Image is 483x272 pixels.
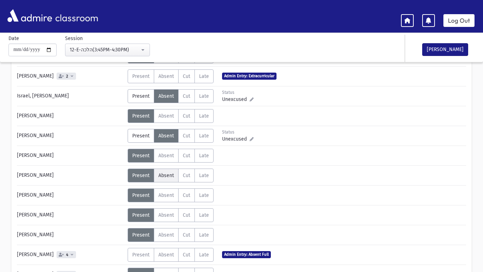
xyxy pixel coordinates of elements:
[128,149,214,163] div: AttTypes
[158,133,174,139] span: Absent
[13,188,128,202] div: [PERSON_NAME]
[128,129,214,143] div: AttTypes
[183,192,190,198] span: Cut
[183,212,190,218] span: Cut
[13,109,128,123] div: [PERSON_NAME]
[128,109,214,123] div: AttTypes
[199,212,209,218] span: Late
[422,43,468,56] button: [PERSON_NAME]
[128,248,214,262] div: AttTypes
[183,172,190,178] span: Cut
[65,44,150,56] button: 12-E-הלכה(3:45PM-4:30PM)
[13,149,128,163] div: [PERSON_NAME]
[199,113,209,119] span: Late
[132,93,150,99] span: Present
[183,73,190,79] span: Cut
[158,252,174,258] span: Absent
[13,228,128,242] div: [PERSON_NAME]
[132,133,150,139] span: Present
[13,169,128,182] div: [PERSON_NAME]
[158,113,174,119] span: Absent
[183,133,190,139] span: Cut
[132,252,150,258] span: Present
[132,192,150,198] span: Present
[65,253,70,257] span: 4
[65,35,83,42] label: Session
[183,232,190,238] span: Cut
[199,93,209,99] span: Late
[70,46,140,53] div: 12-E-הלכה(3:45PM-4:30PM)
[128,69,214,83] div: AttTypes
[158,153,174,159] span: Absent
[183,93,190,99] span: Cut
[158,73,174,79] span: Absent
[128,89,214,103] div: AttTypes
[13,69,128,83] div: [PERSON_NAME]
[222,135,250,143] span: Unexcused
[132,153,150,159] span: Present
[128,188,214,202] div: AttTypes
[199,133,209,139] span: Late
[199,73,209,79] span: Late
[132,73,150,79] span: Present
[6,7,54,24] img: AdmirePro
[158,212,174,218] span: Absent
[222,73,277,79] span: Admin Entry: Extracurricular
[222,96,250,103] span: Unexcused
[199,172,209,178] span: Late
[128,228,214,242] div: AttTypes
[132,113,150,119] span: Present
[158,232,174,238] span: Absent
[132,232,150,238] span: Present
[199,232,209,238] span: Late
[443,14,475,27] a: Log Out
[183,153,190,159] span: Cut
[128,169,214,182] div: AttTypes
[199,192,209,198] span: Late
[13,129,128,143] div: [PERSON_NAME]
[132,212,150,218] span: Present
[222,129,254,135] div: Status
[65,74,70,79] span: 2
[8,35,19,42] label: Date
[158,192,174,198] span: Absent
[183,252,190,258] span: Cut
[158,93,174,99] span: Absent
[158,172,174,178] span: Absent
[13,89,128,103] div: Israel, [PERSON_NAME]
[199,153,209,159] span: Late
[128,208,214,222] div: AttTypes
[13,248,128,262] div: [PERSON_NAME]
[13,208,128,222] div: [PERSON_NAME]
[132,172,150,178] span: Present
[54,6,98,25] span: classroom
[183,113,190,119] span: Cut
[222,89,254,96] div: Status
